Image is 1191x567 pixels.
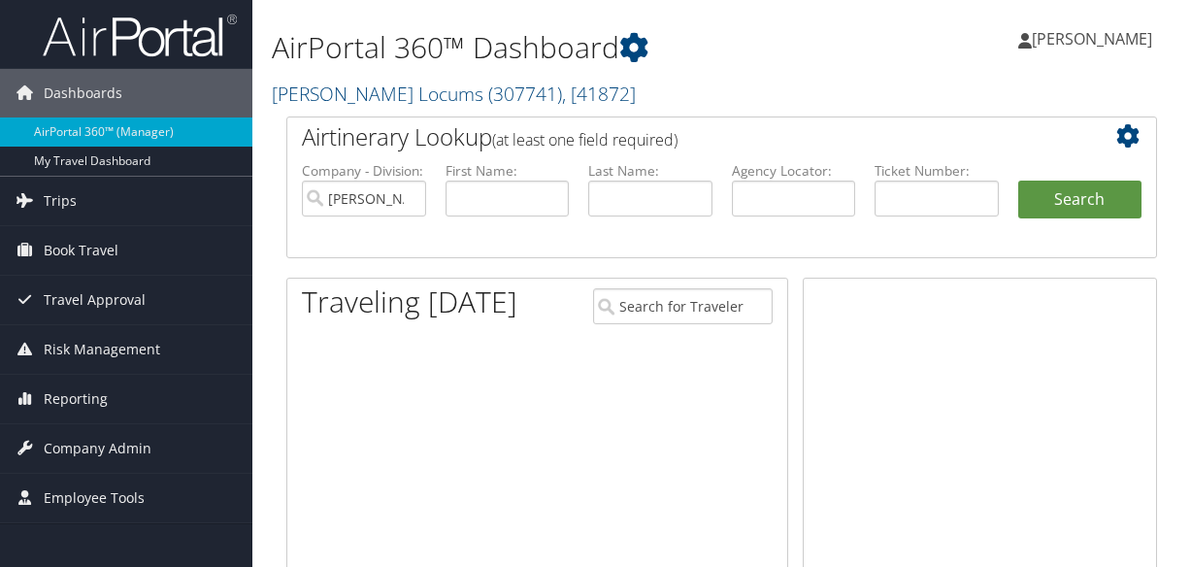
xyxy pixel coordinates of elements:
[43,13,237,58] img: airportal-logo.png
[44,276,146,324] span: Travel Approval
[1032,28,1152,50] span: [PERSON_NAME]
[446,161,570,181] label: First Name:
[302,120,1069,153] h2: Airtinerary Lookup
[1018,10,1172,68] a: [PERSON_NAME]
[488,81,562,107] span: ( 307741 )
[588,161,712,181] label: Last Name:
[875,161,999,181] label: Ticket Number:
[44,325,160,374] span: Risk Management
[1018,181,1142,219] button: Search
[732,161,856,181] label: Agency Locator:
[562,81,636,107] span: , [ 41872 ]
[44,424,151,473] span: Company Admin
[302,161,426,181] label: Company - Division:
[44,375,108,423] span: Reporting
[593,288,773,324] input: Search for Traveler
[44,474,145,522] span: Employee Tools
[272,27,872,68] h1: AirPortal 360™ Dashboard
[492,129,678,150] span: (at least one field required)
[44,177,77,225] span: Trips
[272,81,636,107] a: [PERSON_NAME] Locums
[302,282,517,322] h1: Traveling [DATE]
[44,69,122,117] span: Dashboards
[44,226,118,275] span: Book Travel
